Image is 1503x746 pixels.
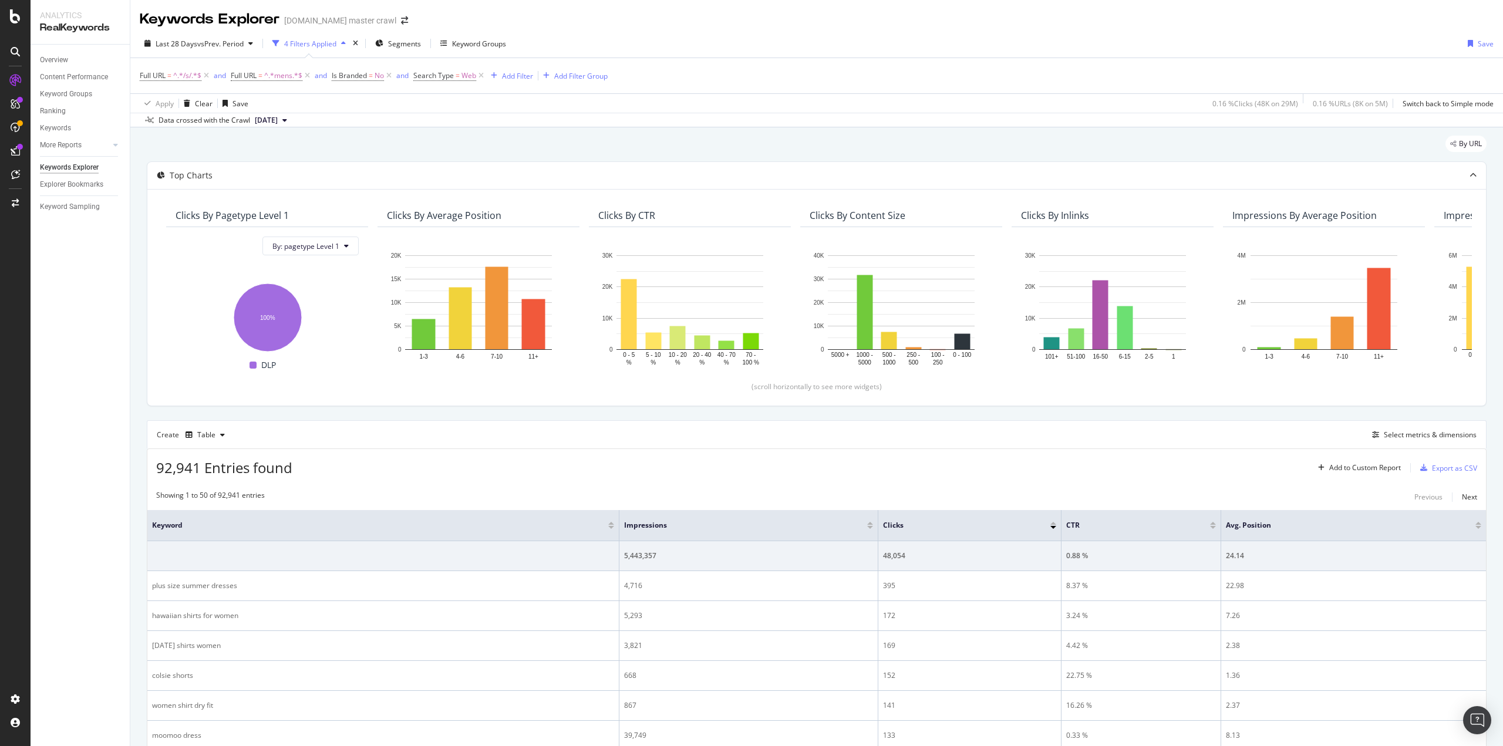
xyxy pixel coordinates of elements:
div: moomoo dress [152,730,614,741]
text: 20 - 40 [693,352,712,358]
div: Table [197,431,215,438]
svg: A chart. [1232,249,1416,367]
div: Select metrics & dimensions [1384,430,1477,440]
text: 6-15 [1119,353,1131,360]
a: Explorer Bookmarks [40,178,122,191]
text: 2M [1449,315,1457,322]
div: 133 [883,730,1056,741]
text: 10K [1025,315,1036,322]
text: % [699,359,705,366]
span: Segments [388,39,421,49]
div: arrow-right-arrow-left [401,16,408,25]
text: 5K [394,323,402,329]
text: 51-100 [1067,353,1086,360]
text: 500 [908,359,918,366]
div: [DOMAIN_NAME] master crawl [284,15,396,26]
div: More Reports [40,139,82,151]
span: = [167,70,171,80]
div: women shirt dry fit [152,700,614,711]
div: 5,293 [624,610,873,621]
text: 7-10 [1336,353,1348,360]
text: 0 [1242,346,1246,353]
div: Export as CSV [1432,463,1477,473]
text: 20K [391,252,402,259]
div: plus size summer dresses [152,580,614,591]
svg: A chart. [387,249,570,367]
text: 0 [398,346,402,353]
div: Save [1478,39,1494,49]
div: Overview [40,54,68,66]
div: 0.16 % Clicks ( 48K on 29M ) [1212,99,1298,109]
button: and [214,70,226,81]
text: 10K [602,315,613,322]
text: % [724,359,729,366]
span: No [375,67,384,84]
text: 5000 [858,359,872,366]
text: 1000 - [857,352,873,358]
button: Last 28 DaysvsPrev. Period [140,34,258,53]
text: 7-10 [491,353,503,360]
div: Keyword Sampling [40,201,100,213]
text: 30K [1025,252,1036,259]
button: Table [181,426,230,444]
div: (scroll horizontally to see more widgets) [161,382,1472,391]
span: By URL [1459,140,1482,147]
span: Keyword [152,520,591,531]
text: 250 [933,359,943,366]
text: 10K [391,299,402,306]
a: Keyword Sampling [40,201,122,213]
div: Switch back to Simple mode [1403,99,1494,109]
span: Full URL [140,70,166,80]
text: 40 - 70 [717,352,736,358]
svg: A chart. [810,249,993,367]
text: 4M [1238,252,1246,259]
span: = [369,70,373,80]
button: and [396,70,409,81]
text: 100 - [931,352,945,358]
text: 100% [260,315,275,321]
div: Add to Custom Report [1329,464,1401,471]
button: Add Filter [486,69,533,83]
div: 7.26 [1226,610,1481,621]
button: Previous [1414,490,1443,504]
button: and [315,70,327,81]
div: 0.16 % URLs ( 8K on 5M ) [1313,99,1388,109]
div: Open Intercom Messenger [1463,706,1491,734]
div: Explorer Bookmarks [40,178,103,191]
a: Keywords [40,122,122,134]
span: Clicks [883,520,1033,531]
div: Analytics [40,9,120,21]
text: 1-3 [419,353,428,360]
div: 5,443,357 [624,551,873,561]
text: 40K [814,252,824,259]
div: 3.24 % [1066,610,1215,621]
div: Add Filter Group [554,71,608,81]
div: 172 [883,610,1056,621]
a: Ranking [40,105,122,117]
button: By: pagetype Level 1 [262,237,359,255]
div: 8.37 % [1066,580,1215,591]
div: legacy label [1445,136,1487,152]
button: Export as CSV [1416,458,1477,477]
div: Showing 1 to 50 of 92,941 entries [156,490,265,504]
text: % [675,359,680,366]
div: 0.33 % [1066,730,1215,741]
text: 6M [1449,252,1457,259]
div: 48,054 [883,551,1056,561]
span: 92,941 Entries found [156,458,292,477]
div: Apply [156,99,174,109]
div: and [396,70,409,80]
a: Keywords Explorer [40,161,122,174]
div: 668 [624,670,873,681]
div: Top Charts [170,170,213,181]
div: and [214,70,226,80]
div: Clicks By pagetype Level 1 [176,210,289,221]
text: 4-6 [456,353,465,360]
div: Create [157,426,230,444]
text: 11+ [1374,353,1384,360]
button: Switch back to Simple mode [1398,94,1494,113]
div: [DATE] shirts women [152,640,614,651]
div: Ranking [40,105,66,117]
text: 0 [1454,346,1457,353]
